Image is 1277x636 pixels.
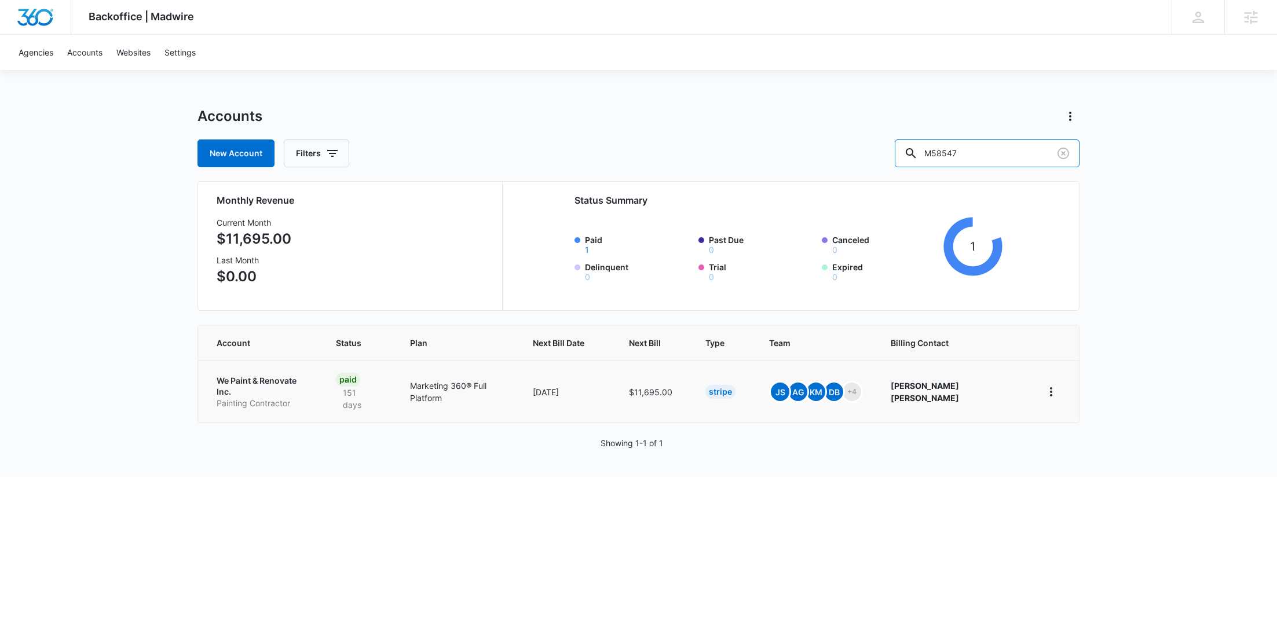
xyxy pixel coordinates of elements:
[60,35,109,70] a: Accounts
[970,239,975,253] tspan: 1
[891,381,959,403] strong: [PERSON_NAME] [PERSON_NAME]
[217,398,308,409] p: Painting Contractor
[1061,107,1080,126] button: Actions
[410,337,505,349] span: Plan
[217,375,308,398] p: We Paint & Renovate Inc.
[336,337,366,349] span: Status
[1054,144,1073,163] button: Clear
[891,337,1014,349] span: Billing Contact
[895,139,1080,167] input: Search
[284,139,349,167] button: Filters
[217,193,488,207] h2: Monthly Revenue
[217,337,291,349] span: Account
[12,35,60,70] a: Agencies
[615,361,691,422] td: $11,695.00
[585,234,691,254] label: Paid
[705,337,725,349] span: Type
[585,246,589,254] button: Paid
[771,383,789,401] span: JS
[832,234,939,254] label: Canceled
[1042,383,1060,401] button: home
[601,437,663,449] p: Showing 1-1 of 1
[769,337,846,349] span: Team
[217,229,291,249] p: $11,695.00
[158,35,203,70] a: Settings
[109,35,158,70] a: Websites
[585,261,691,281] label: Delinquent
[705,385,736,399] div: Stripe
[575,193,1002,207] h2: Status Summary
[336,373,360,387] div: Paid
[336,387,383,411] p: 151 days
[410,380,505,404] p: Marketing 360® Full Platform
[629,337,661,349] span: Next Bill
[825,383,843,401] span: DB
[843,383,861,401] span: +4
[807,383,825,401] span: KM
[709,234,815,254] label: Past Due
[832,261,939,281] label: Expired
[709,261,815,281] label: Trial
[197,108,262,125] h1: Accounts
[217,254,291,266] h3: Last Month
[789,383,807,401] span: AG
[217,266,291,287] p: $0.00
[89,10,194,23] span: Backoffice | Madwire
[533,337,584,349] span: Next Bill Date
[519,361,615,422] td: [DATE]
[217,375,308,409] a: We Paint & Renovate Inc.Painting Contractor
[217,216,291,229] h3: Current Month
[197,139,275,167] a: New Account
